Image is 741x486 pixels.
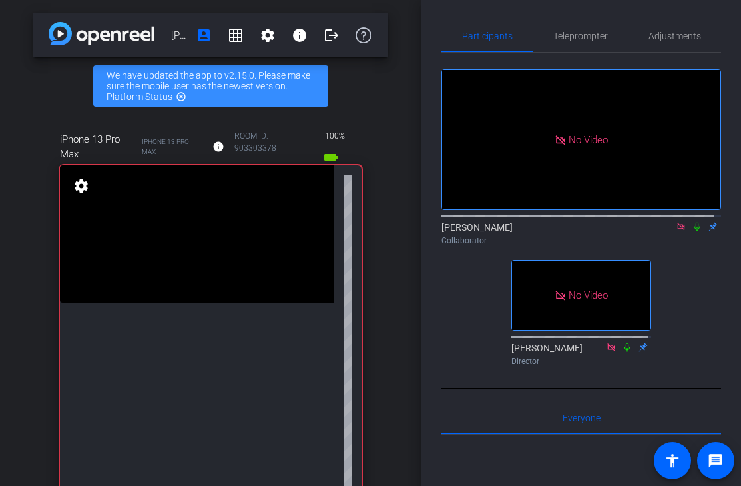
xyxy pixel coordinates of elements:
[563,413,601,423] span: Everyone
[176,91,186,102] mat-icon: highlight_off
[196,27,212,43] mat-icon: account_box
[323,149,339,165] mat-icon: battery_std
[441,221,721,247] div: [PERSON_NAME]
[441,235,721,247] div: Collaborator
[292,27,308,43] mat-icon: info
[93,65,328,107] div: We have updated the app to v2.15.0. Please make sure the mobile user has the newest version.
[72,178,91,194] mat-icon: settings
[49,22,154,45] img: app-logo
[234,130,310,165] div: ROOM ID: 903303378
[511,341,651,367] div: [PERSON_NAME]
[212,141,224,153] mat-icon: info
[648,31,701,41] span: Adjustments
[171,22,188,49] span: [PERSON_NAME]
[107,91,172,102] a: Platform Status
[60,132,138,161] span: iPhone 13 Pro Max
[569,289,608,301] span: No Video
[708,453,724,469] mat-icon: message
[260,27,276,43] mat-icon: settings
[324,27,340,43] mat-icon: logout
[569,133,608,145] span: No Video
[664,453,680,469] mat-icon: accessibility
[142,137,202,157] span: iPhone 13 Pro Max
[228,27,244,43] mat-icon: grid_on
[511,355,651,367] div: Director
[553,31,608,41] span: Teleprompter
[462,31,513,41] span: Participants
[323,125,347,147] span: 100%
